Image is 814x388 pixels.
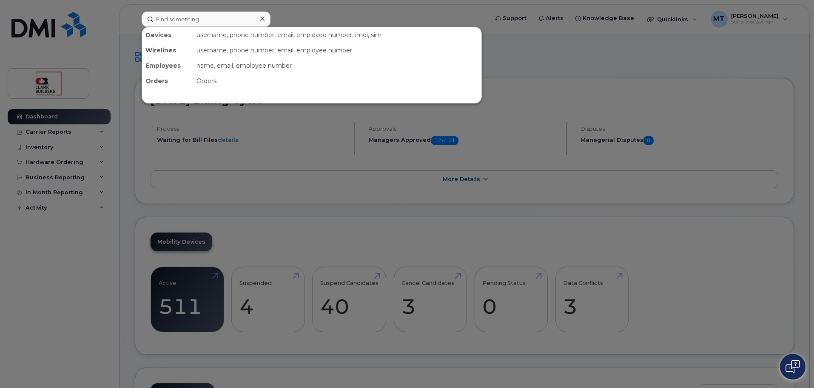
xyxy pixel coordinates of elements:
div: name, email, employee number [193,58,481,73]
div: Orders [142,73,193,89]
div: Devices [142,27,193,43]
div: Wirelines [142,43,193,58]
div: Employees [142,58,193,73]
div: Orders [193,73,481,89]
img: Open chat [786,360,800,374]
div: username, phone number, email, employee number, imei, sim [193,27,481,43]
div: username, phone number, email, employee number [193,43,481,58]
